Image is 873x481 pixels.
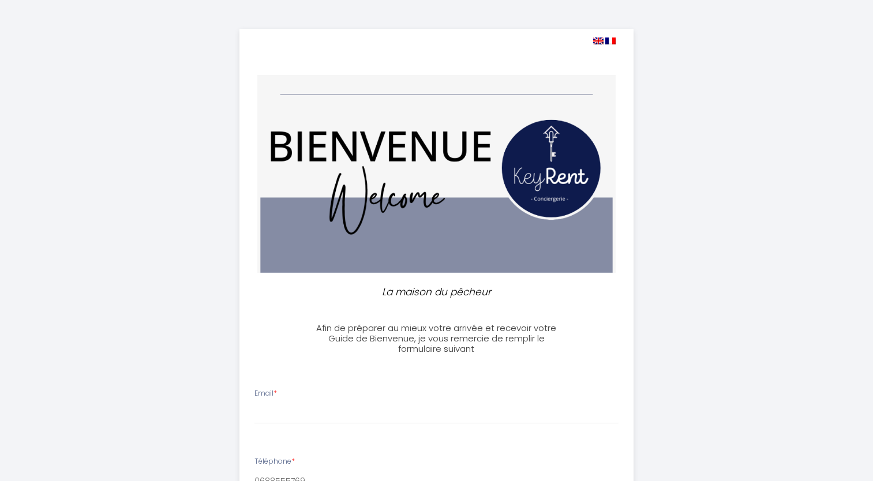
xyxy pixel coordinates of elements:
p: La maison du pêcheur [313,284,560,300]
label: Email [254,388,277,399]
label: Téléphone [254,456,295,467]
h3: Afin de préparer au mieux votre arrivée et recevoir votre Guide de Bienvenue, je vous remercie de... [308,323,565,354]
img: en.png [593,37,604,44]
img: fr.png [605,37,616,44]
